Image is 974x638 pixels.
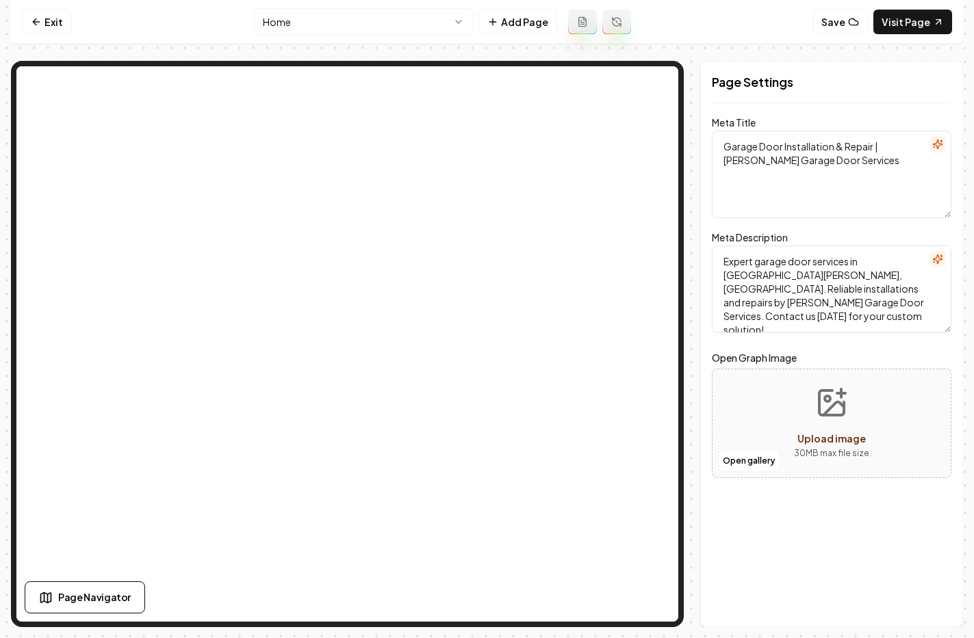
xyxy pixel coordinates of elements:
[712,72,951,92] h2: Page Settings
[58,590,131,604] span: Page Navigator
[602,10,631,34] button: Regenerate page
[718,450,780,472] button: Open gallery
[712,231,788,243] label: Meta Description
[712,116,756,129] label: Meta Title
[478,10,557,34] button: Add Page
[797,432,866,444] span: Upload image
[812,10,868,34] button: Save
[25,581,145,613] button: Page Navigator
[873,10,952,34] a: Visit Page
[568,10,597,34] button: Add admin page prompt
[794,447,869,460] p: 30 MB max file size
[712,349,951,366] label: Open Graph Image
[783,375,880,471] button: Upload image
[22,10,72,34] a: Exit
